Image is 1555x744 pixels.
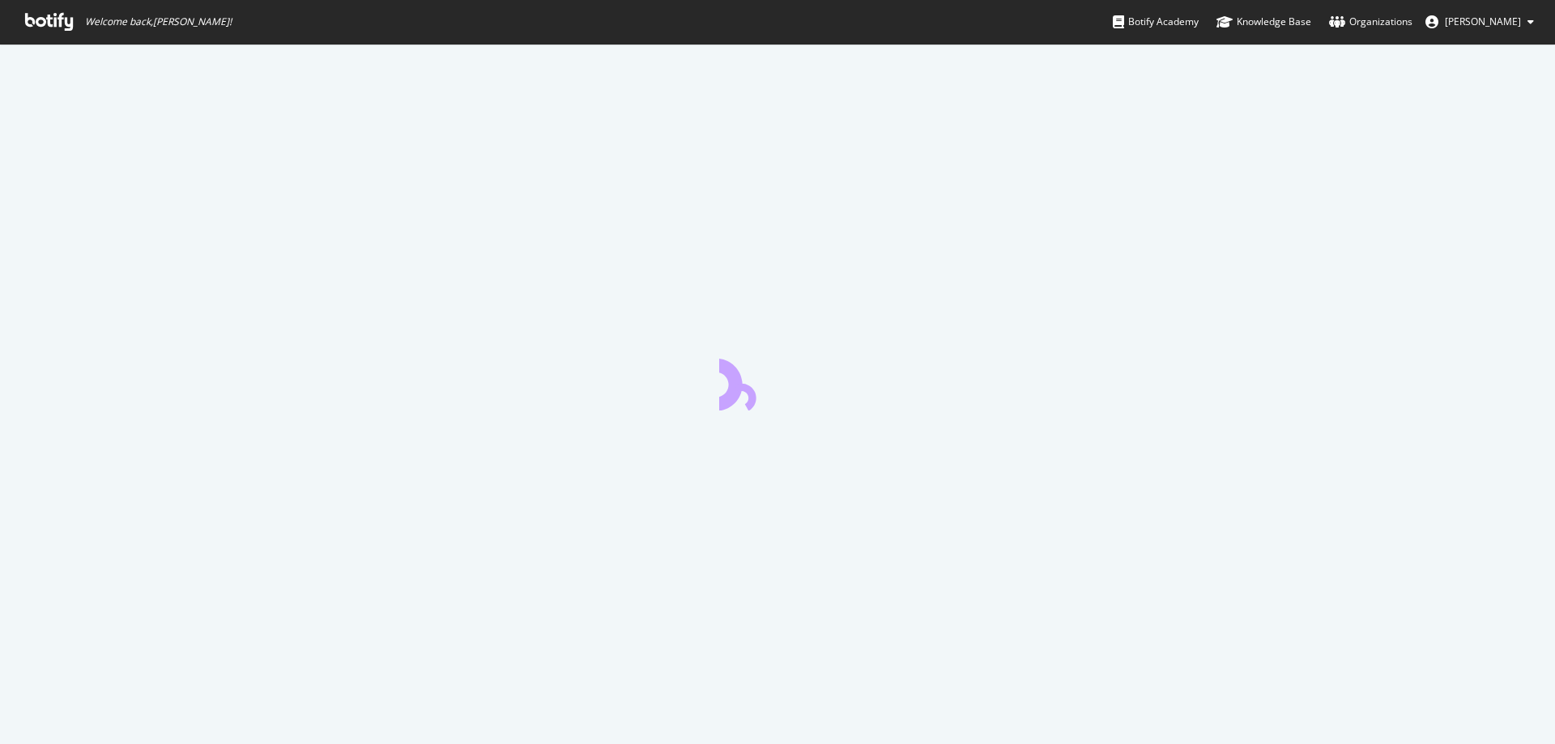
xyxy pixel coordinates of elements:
[719,352,836,410] div: animation
[85,15,232,28] span: Welcome back, [PERSON_NAME] !
[1113,14,1199,30] div: Botify Academy
[1412,9,1547,35] button: [PERSON_NAME]
[1445,15,1521,28] span: Ferran Gavin
[1216,14,1311,30] div: Knowledge Base
[1329,14,1412,30] div: Organizations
